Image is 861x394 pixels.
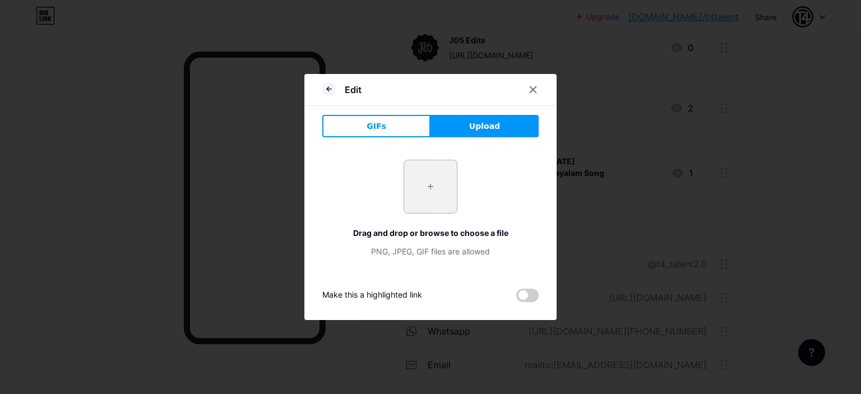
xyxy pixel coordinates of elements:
[322,115,430,137] button: GIFs
[469,120,500,132] span: Upload
[430,115,539,137] button: Upload
[367,120,386,132] span: GIFs
[345,83,362,96] div: Edit
[322,227,539,239] div: Drag and drop or browse to choose a file
[322,289,422,302] div: Make this a highlighted link
[322,245,539,257] div: PNG, JPEG, GIF files are allowed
